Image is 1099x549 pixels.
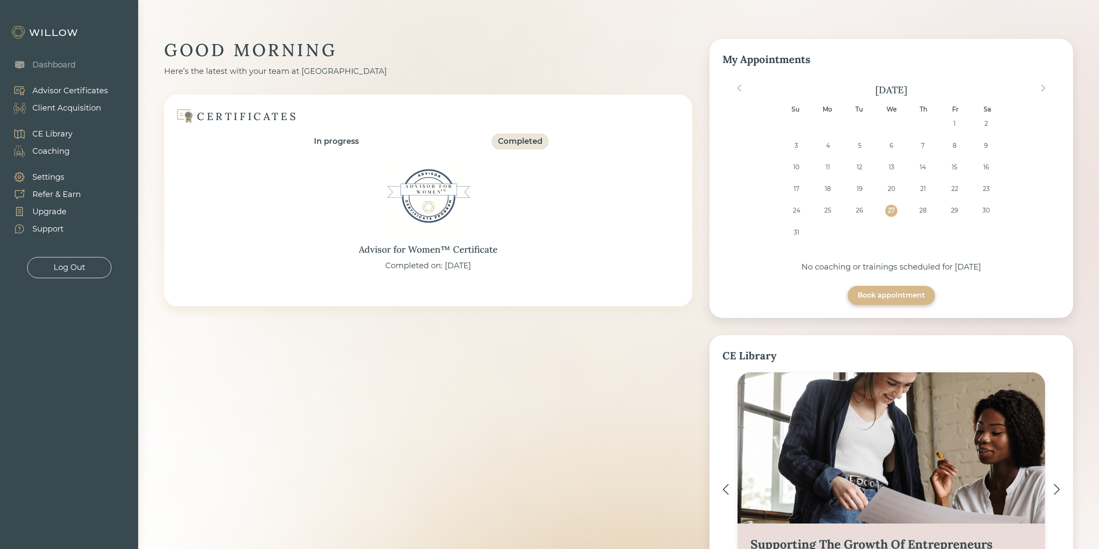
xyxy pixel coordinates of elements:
div: Choose Saturday, August 30th, 2025 [980,205,992,216]
div: Choose Saturday, August 23rd, 2025 [980,183,992,195]
div: CE Library [32,128,73,140]
div: Choose Friday, August 29th, 2025 [949,205,960,216]
div: Support [32,223,63,235]
div: GOOD MORNING [164,39,692,61]
div: Coaching [32,146,70,157]
a: Dashboard [4,56,76,73]
div: CE Library [722,348,1060,364]
div: Choose Monday, August 11th, 2025 [822,162,834,173]
div: Advisor for Women™ Certificate [359,243,497,257]
div: Choose Friday, August 8th, 2025 [949,140,960,152]
a: Upgrade [4,203,81,220]
div: Choose Sunday, August 3rd, 2025 [790,140,802,152]
div: Book appointment [858,290,925,301]
a: Refer & Earn [4,186,81,203]
div: Choose Thursday, August 7th, 2025 [917,140,929,152]
div: Choose Monday, August 25th, 2025 [822,205,834,216]
div: Choose Saturday, August 16th, 2025 [980,162,992,173]
a: Client Acquisition [4,99,108,117]
img: > [1054,484,1060,495]
a: Advisor Certificates [4,82,108,99]
div: Settings [32,171,64,183]
div: Choose Tuesday, August 5th, 2025 [854,140,865,152]
div: Choose Sunday, August 24th, 2025 [790,205,802,216]
div: Choose Tuesday, August 26th, 2025 [854,205,865,216]
div: Choose Monday, August 18th, 2025 [822,183,834,195]
div: Choose Tuesday, August 12th, 2025 [854,162,865,173]
div: Advisor Certificates [32,85,108,97]
div: Su [789,104,801,115]
div: Client Acquisition [32,102,101,114]
img: Willow [11,25,80,39]
div: Tu [853,104,865,115]
div: Sa [982,104,993,115]
div: Choose Sunday, August 17th, 2025 [790,183,802,195]
div: Completed [498,136,542,147]
div: Choose Thursday, August 14th, 2025 [917,162,929,173]
div: Choose Wednesday, August 20th, 2025 [885,183,897,195]
button: Next Month [1036,81,1050,95]
div: Th [918,104,929,115]
button: Previous Month [732,81,746,95]
div: Choose Friday, August 1st, 2025 [949,118,960,130]
div: My Appointments [722,52,1060,67]
div: Mo [821,104,833,115]
div: Dashboard [32,59,76,71]
div: In progress [314,136,359,147]
div: Here’s the latest with your team at [GEOGRAPHIC_DATA] [164,66,692,77]
a: Coaching [4,143,73,160]
div: month 2025-08 [725,118,1057,248]
div: Choose Thursday, August 21st, 2025 [917,183,929,195]
div: Choose Saturday, August 2nd, 2025 [980,118,992,130]
div: Choose Thursday, August 28th, 2025 [917,205,929,216]
div: Log Out [54,262,85,273]
div: Choose Tuesday, August 19th, 2025 [854,183,865,195]
div: Choose Wednesday, August 6th, 2025 [885,140,897,152]
div: Fr [950,104,961,115]
div: Choose Sunday, August 10th, 2025 [790,162,802,173]
div: Choose Monday, August 4th, 2025 [822,140,834,152]
a: CE Library [4,125,73,143]
img: Advisor for Women™ Certificate Badge [385,153,472,239]
div: Refer & Earn [32,189,81,200]
div: Choose Wednesday, August 27th, 2025 [885,205,897,216]
div: Choose Friday, August 22nd, 2025 [949,183,960,195]
div: Choose Wednesday, August 13th, 2025 [885,162,897,173]
div: We [885,104,897,115]
div: CERTIFICATES [197,110,298,123]
div: Choose Saturday, August 9th, 2025 [980,140,992,152]
div: No coaching or trainings scheduled for [DATE] [722,261,1060,273]
div: Upgrade [32,206,67,218]
div: Choose Friday, August 15th, 2025 [949,162,960,173]
div: Choose Sunday, August 31st, 2025 [790,227,802,238]
div: Completed on: [DATE] [385,260,471,272]
div: [DATE] [722,84,1060,96]
a: Settings [4,168,81,186]
img: < [722,484,729,495]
